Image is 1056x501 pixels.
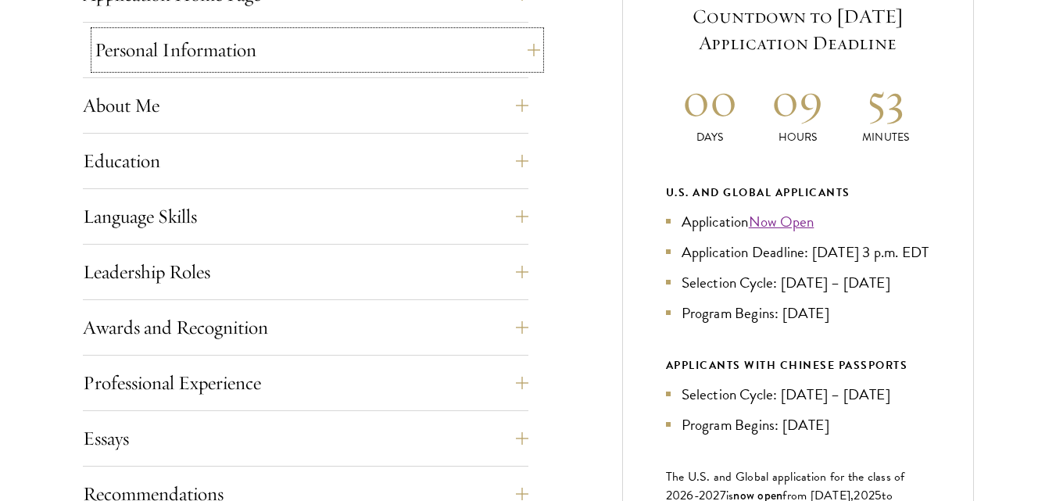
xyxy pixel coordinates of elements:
[754,129,842,145] p: Hours
[749,210,814,233] a: Now Open
[666,241,930,263] li: Application Deadline: [DATE] 3 p.m. EDT
[666,271,930,294] li: Selection Cycle: [DATE] – [DATE]
[666,70,754,129] h2: 00
[666,413,930,436] li: Program Begins: [DATE]
[83,420,528,457] button: Essays
[666,183,930,202] div: U.S. and Global Applicants
[83,142,528,180] button: Education
[83,253,528,291] button: Leadership Roles
[842,70,930,129] h2: 53
[83,198,528,235] button: Language Skills
[666,302,930,324] li: Program Begins: [DATE]
[666,210,930,233] li: Application
[666,383,930,406] li: Selection Cycle: [DATE] – [DATE]
[83,309,528,346] button: Awards and Recognition
[666,356,930,375] div: APPLICANTS WITH CHINESE PASSPORTS
[83,87,528,124] button: About Me
[842,129,930,145] p: Minutes
[95,31,540,69] button: Personal Information
[754,70,842,129] h2: 09
[83,364,528,402] button: Professional Experience
[666,129,754,145] p: Days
